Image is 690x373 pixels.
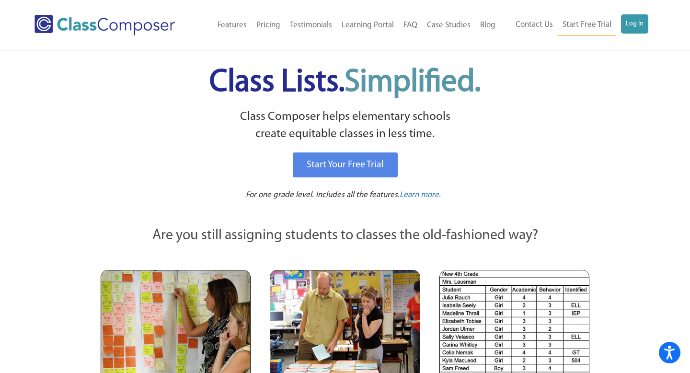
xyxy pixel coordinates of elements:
span: For one grade level. Includes all the features. [246,191,400,199]
span: Start Your Free Trial [307,160,384,170]
a: Blog [475,15,500,36]
img: Class Composer [34,15,175,35]
a: Features [213,15,252,36]
a: FAQ [399,15,422,36]
a: Learning Portal [337,15,399,36]
span: Learn more. [400,191,441,199]
a: Start Your Free Trial [293,152,398,177]
nav: Header Menu [197,15,500,36]
a: Contact Us [511,14,558,35]
p: Are you still assigning students to classes the old-fashioned way? [101,225,589,246]
span: Class Lists. [209,67,481,98]
nav: Header Menu [500,14,648,36]
a: Testimonials [285,15,337,36]
span: Simplified. [345,67,481,98]
a: Log In [621,14,648,34]
a: Start Free Trial [558,14,616,36]
a: Learn more. [400,189,441,201]
p: Class Composer helps elementary schools create equitable classes in less time. [99,108,591,143]
a: Case Studies [422,15,475,36]
a: Pricing [252,15,285,36]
